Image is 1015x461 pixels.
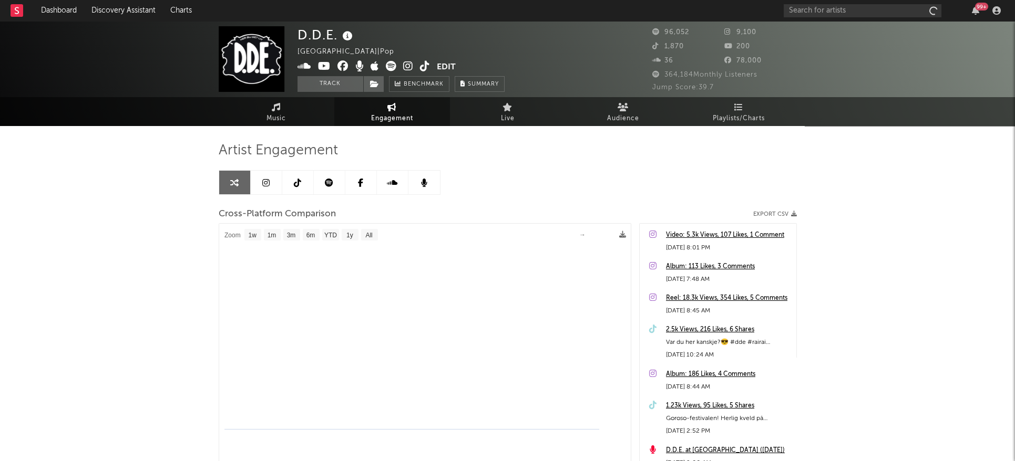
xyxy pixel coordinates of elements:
a: Engagement [334,97,450,126]
text: → [579,231,586,238]
div: [DATE] 10:24 AM [666,349,791,361]
span: Benchmark [404,78,444,91]
text: 1y [346,232,353,239]
div: [DATE] 7:48 AM [666,273,791,286]
text: 3m [286,232,295,239]
div: 99 + [975,3,988,11]
div: Goroso-festivalen! Herlig kveld på [GEOGRAPHIC_DATA] i Nordreisa. #ddeoffisiell #dde #trønderrock... [666,412,791,425]
span: Summary [468,81,499,87]
a: Audience [566,97,681,126]
text: 1m [267,232,276,239]
span: Jump Score: 39.7 [652,84,714,91]
div: [GEOGRAPHIC_DATA] | Pop [298,46,406,58]
a: Music [219,97,334,126]
span: 1,870 [652,43,684,50]
a: Reel: 18.3k Views, 354 Likes, 5 Comments [666,292,791,305]
div: Var du her kanskje?😎 #dde #rairai #momarkedet #bjarnebrøndbo #norskmusikk [666,336,791,349]
span: Playlists/Charts [713,112,765,125]
span: Live [501,112,515,125]
a: Playlists/Charts [681,97,797,126]
button: Summary [455,76,505,92]
a: 2.5k Views, 216 Likes, 6 Shares [666,323,791,336]
button: Track [298,76,363,92]
button: Export CSV [753,211,797,217]
button: Edit [437,61,456,74]
a: 1.23k Views, 95 Likes, 5 Shares [666,400,791,412]
text: 1w [248,232,257,239]
div: [DATE] 2:52 PM [666,425,791,437]
a: Benchmark [389,76,449,92]
a: Video: 5.3k Views, 107 Likes, 1 Comment [666,229,791,242]
a: Live [450,97,566,126]
div: [DATE] 8:44 AM [666,381,791,393]
span: 364,184 Monthly Listeners [652,71,757,78]
div: [DATE] 8:01 PM [666,242,791,254]
button: 99+ [972,6,979,15]
input: Search for artists [784,4,941,17]
span: Audience [607,112,639,125]
span: 96,052 [652,29,689,36]
span: Cross-Platform Comparison [219,208,336,221]
a: Album: 186 Likes, 4 Comments [666,368,791,381]
span: 9,100 [724,29,756,36]
span: Engagement [371,112,413,125]
text: Zoom [224,232,241,239]
text: All [365,232,372,239]
span: 78,000 [724,57,762,64]
span: 36 [652,57,673,64]
a: Album: 113 Likes, 3 Comments [666,260,791,273]
span: Artist Engagement [219,144,338,157]
div: D.D.E. [298,26,355,44]
span: 200 [724,43,750,50]
a: D.D.E. at [GEOGRAPHIC_DATA] ([DATE]) [666,444,791,457]
text: 6m [306,232,315,239]
text: YTD [324,232,336,239]
div: [DATE] 8:45 AM [666,305,791,317]
span: Music [266,112,286,125]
